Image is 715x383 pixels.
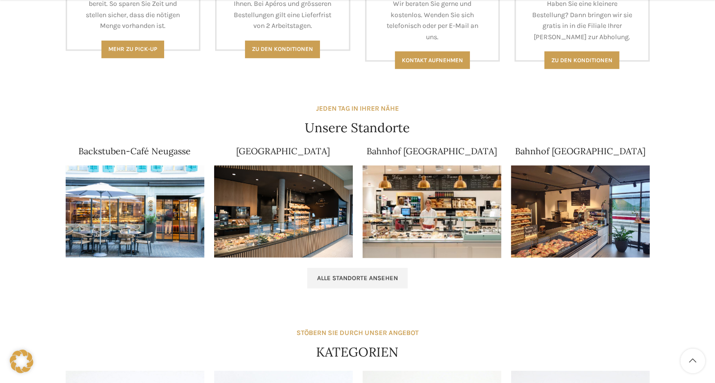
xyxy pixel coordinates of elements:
a: Zu den Konditionen [245,41,320,58]
div: JEDEN TAG IN IHRER NÄHE [316,103,399,114]
span: Mehr zu Pick-Up [108,46,157,52]
a: Backstuben-Café Neugasse [79,145,191,157]
span: Zu den konditionen [551,57,613,64]
a: Bahnhof [GEOGRAPHIC_DATA] [367,145,497,157]
a: [GEOGRAPHIC_DATA] [237,145,330,157]
span: Zu den Konditionen [252,46,313,52]
h4: KATEGORIEN [317,343,399,361]
a: Alle Standorte ansehen [307,268,408,288]
span: Alle Standorte ansehen [317,274,398,282]
h4: Unsere Standorte [305,119,410,137]
a: Zu den konditionen [544,51,619,69]
span: Kontakt aufnehmen [402,57,463,64]
a: Kontakt aufnehmen [395,51,470,69]
a: Bahnhof [GEOGRAPHIC_DATA] [515,145,645,157]
a: Mehr zu Pick-Up [101,41,164,58]
a: Scroll to top button [681,349,705,373]
div: STÖBERN SIE DURCH UNSER ANGEBOT [296,328,419,338]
